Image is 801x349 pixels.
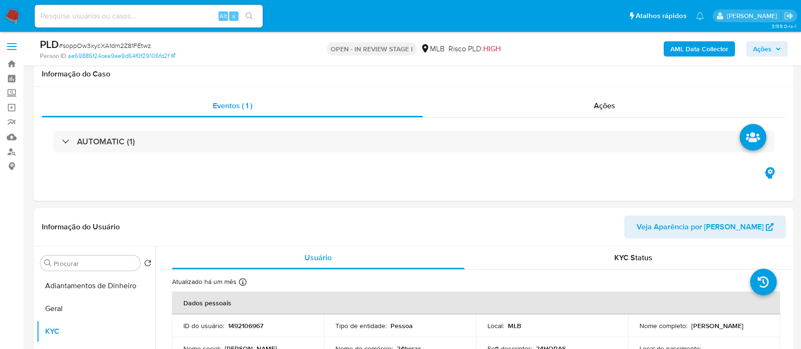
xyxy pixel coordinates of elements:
[696,12,704,20] a: Notificações
[508,321,521,330] p: MLB
[594,100,615,111] span: Ações
[40,37,59,52] b: PLD
[639,321,687,330] p: Nome completo :
[183,321,224,330] p: ID do usuário :
[448,44,501,54] span: Risco PLD:
[228,321,263,330] p: 1492106967
[305,252,332,263] span: Usuário
[37,320,155,343] button: KYC
[483,43,501,54] span: HIGH
[232,11,235,20] span: s
[68,52,175,60] a: ae69885f24cea9ee9d64f0f29106fd2f
[53,131,774,152] div: AUTOMATIC (1)
[335,321,387,330] p: Tipo de entidade :
[59,41,151,50] span: # soppOw3xycXA1dm2Z81FEtwz
[172,292,780,314] th: Dados pessoais
[219,11,227,20] span: Alt
[42,69,786,79] h1: Informação do Caso
[636,11,687,21] span: Atalhos rápidos
[670,41,728,57] b: AML Data Collector
[37,274,155,297] button: Adiantamentos de Dinheiro
[746,41,788,57] button: Ações
[637,216,763,238] span: Veja Aparência por [PERSON_NAME]
[624,216,786,238] button: Veja Aparência por [PERSON_NAME]
[487,321,504,330] p: Local :
[35,10,263,22] input: Pesquise usuários ou casos...
[42,222,120,232] h1: Informação do Usuário
[144,259,152,270] button: Retornar ao pedido padrão
[691,321,744,330] p: [PERSON_NAME]
[784,11,794,21] a: Sair
[327,42,417,56] p: OPEN - IN REVIEW STAGE I
[213,100,252,111] span: Eventos ( 1 )
[172,277,237,286] p: Atualizado há um mês
[40,52,66,60] b: Person ID
[664,41,735,57] button: AML Data Collector
[239,9,259,23] button: search-icon
[614,252,652,263] span: KYC Status
[54,259,136,268] input: Procurar
[37,297,155,320] button: Geral
[77,136,135,147] h3: AUTOMATIC (1)
[727,11,781,20] p: carlos.guerra@mercadopago.com.br
[420,44,445,54] div: MLB
[391,321,413,330] p: Pessoa
[753,41,772,57] span: Ações
[44,259,52,267] button: Procurar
